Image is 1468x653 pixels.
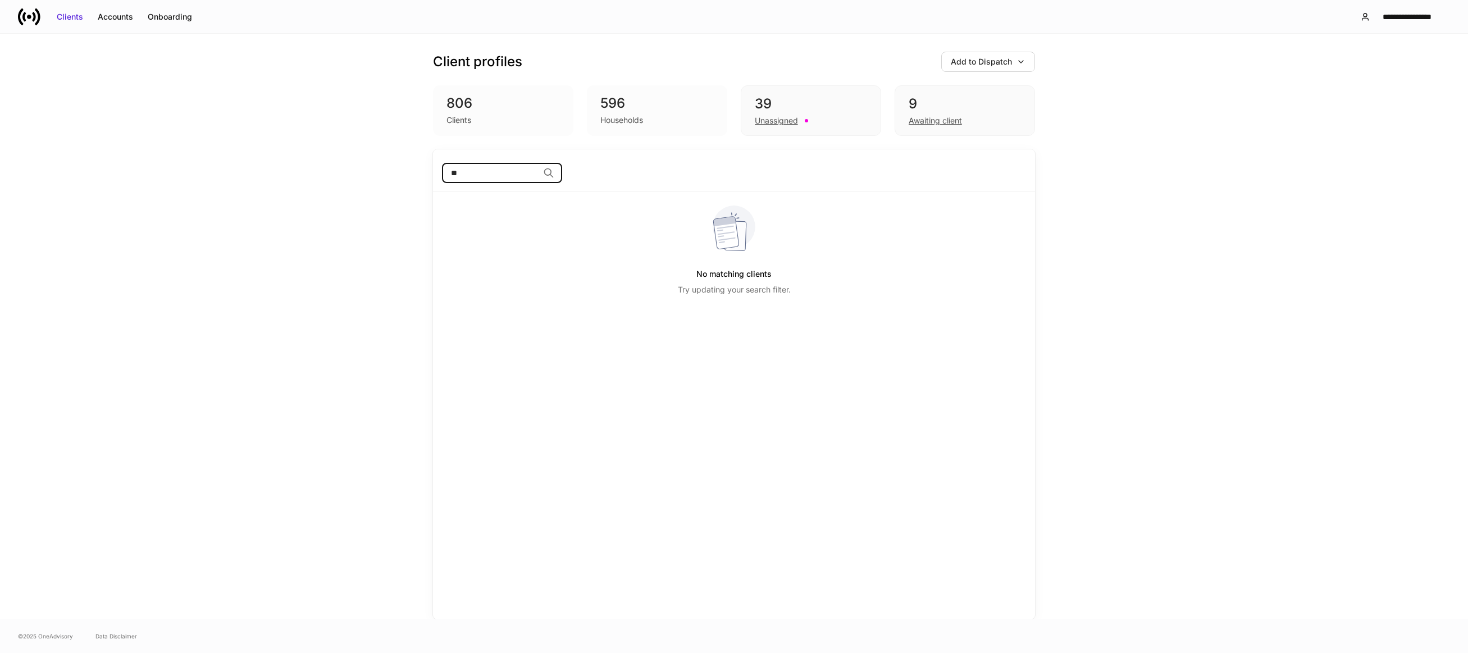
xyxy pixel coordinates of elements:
[951,56,1012,67] div: Add to Dispatch
[49,8,90,26] button: Clients
[140,8,199,26] button: Onboarding
[446,115,471,126] div: Clients
[755,95,867,113] div: 39
[600,115,643,126] div: Households
[433,53,522,71] h3: Client profiles
[941,52,1035,72] button: Add to Dispatch
[741,85,881,136] div: 39Unassigned
[600,94,714,112] div: 596
[909,115,962,126] div: Awaiting client
[95,632,137,641] a: Data Disclaimer
[57,11,83,22] div: Clients
[90,8,140,26] button: Accounts
[18,632,73,641] span: © 2025 OneAdvisory
[678,284,791,295] p: Try updating your search filter.
[98,11,133,22] div: Accounts
[909,95,1021,113] div: 9
[696,264,772,284] h5: No matching clients
[446,94,560,112] div: 806
[148,11,192,22] div: Onboarding
[895,85,1035,136] div: 9Awaiting client
[755,115,798,126] div: Unassigned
